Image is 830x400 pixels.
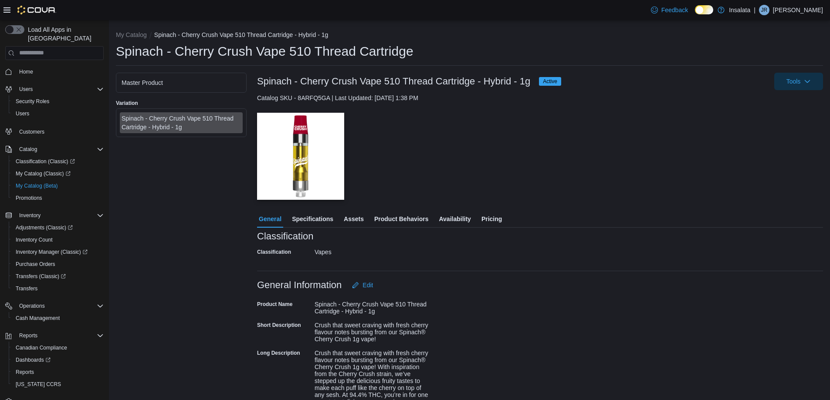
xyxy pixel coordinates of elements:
[773,5,823,15] p: [PERSON_NAME]
[12,108,104,119] span: Users
[9,354,107,366] a: Dashboards
[12,222,104,233] span: Adjustments (Classic)
[9,366,107,378] button: Reports
[12,168,74,179] a: My Catalog (Classic)
[16,98,49,105] span: Security Roles
[12,283,104,294] span: Transfers
[259,210,281,228] span: General
[439,210,471,228] span: Availability
[16,84,36,94] button: Users
[257,249,291,255] label: Classification
[19,68,33,75] span: Home
[16,110,29,117] span: Users
[16,170,71,177] span: My Catalog (Classic)
[12,96,104,107] span: Security Roles
[12,367,104,377] span: Reports
[12,222,76,233] a: Adjustments (Classic)
[16,66,104,77] span: Home
[9,108,107,120] button: Users
[257,301,292,308] label: Product Name
[9,246,107,258] a: Inventory Manager (Classic)
[2,329,107,342] button: Reports
[12,313,104,323] span: Cash Management
[16,144,41,155] button: Catalog
[2,83,107,95] button: Users
[12,283,41,294] a: Transfers
[344,210,364,228] span: Assets
[754,5,755,15] p: |
[12,259,59,269] a: Purchase Orders
[2,143,107,155] button: Catalog
[9,168,107,180] a: My Catalog (Classic)
[16,285,37,292] span: Transfers
[12,156,78,167] a: Classification (Classic)
[16,249,88,255] span: Inventory Manager (Classic)
[12,343,71,353] a: Canadian Compliance
[16,330,41,341] button: Reports
[116,43,413,60] h1: Spinach - Cherry Crush Vape 510 Thread Cartridge
[12,181,61,191] a: My Catalog (Beta)
[9,270,107,282] a: Transfers (Classic)
[16,315,60,322] span: Cash Management
[116,30,823,41] nav: An example of EuiBreadcrumbs
[661,6,688,14] span: Feedback
[349,276,376,294] button: Edit
[12,108,33,119] a: Users
[12,259,104,269] span: Purchase Orders
[12,156,104,167] span: Classification (Classic)
[16,273,66,280] span: Transfers (Classic)
[12,379,64,390] a: [US_STATE] CCRS
[16,84,104,94] span: Users
[19,212,41,219] span: Inventory
[16,127,48,137] a: Customers
[16,301,104,311] span: Operations
[374,210,428,228] span: Product Behaviors
[315,297,431,315] div: Spinach - Cherry Crush Vape 510 Thread Cartridge - Hybrid - 1g
[12,343,104,353] span: Canadian Compliance
[16,381,61,388] span: [US_STATE] CCRS
[729,5,750,15] p: Insalata
[122,78,241,87] div: Master Product
[481,210,502,228] span: Pricing
[761,5,768,15] span: JR
[116,100,138,107] label: Variation
[12,271,104,282] span: Transfers (Classic)
[315,245,431,255] div: Vapes
[12,247,91,257] a: Inventory Manager (Classic)
[257,350,300,356] label: Long Description
[16,210,44,221] button: Inventory
[9,312,107,324] button: Cash Management
[9,234,107,246] button: Inventory Count
[154,31,328,38] button: Spinach - Cherry Crush Vape 510 Thread Cartridge - Hybrid - 1g
[9,378,107,390] button: [US_STATE] CCRS
[12,367,37,377] a: Reports
[16,195,42,202] span: Promotions
[12,379,104,390] span: Washington CCRS
[19,86,33,93] span: Users
[647,1,691,19] a: Feedback
[19,332,37,339] span: Reports
[16,236,53,243] span: Inventory Count
[17,6,56,14] img: Cova
[16,158,75,165] span: Classification (Classic)
[16,67,37,77] a: Home
[695,5,713,14] input: Dark Mode
[2,209,107,222] button: Inventory
[9,95,107,108] button: Security Roles
[257,231,314,242] h3: Classification
[12,96,53,107] a: Security Roles
[24,25,104,43] span: Load All Apps in [GEOGRAPHIC_DATA]
[12,355,104,365] span: Dashboards
[16,210,104,221] span: Inventory
[9,155,107,168] a: Classification (Classic)
[12,181,104,191] span: My Catalog (Beta)
[16,126,104,137] span: Customers
[2,125,107,138] button: Customers
[16,356,51,363] span: Dashboards
[9,342,107,354] button: Canadian Compliance
[257,322,301,329] label: Short Description
[19,303,45,309] span: Operations
[12,193,104,203] span: Promotions
[257,280,342,290] h3: General Information
[543,77,557,85] span: Active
